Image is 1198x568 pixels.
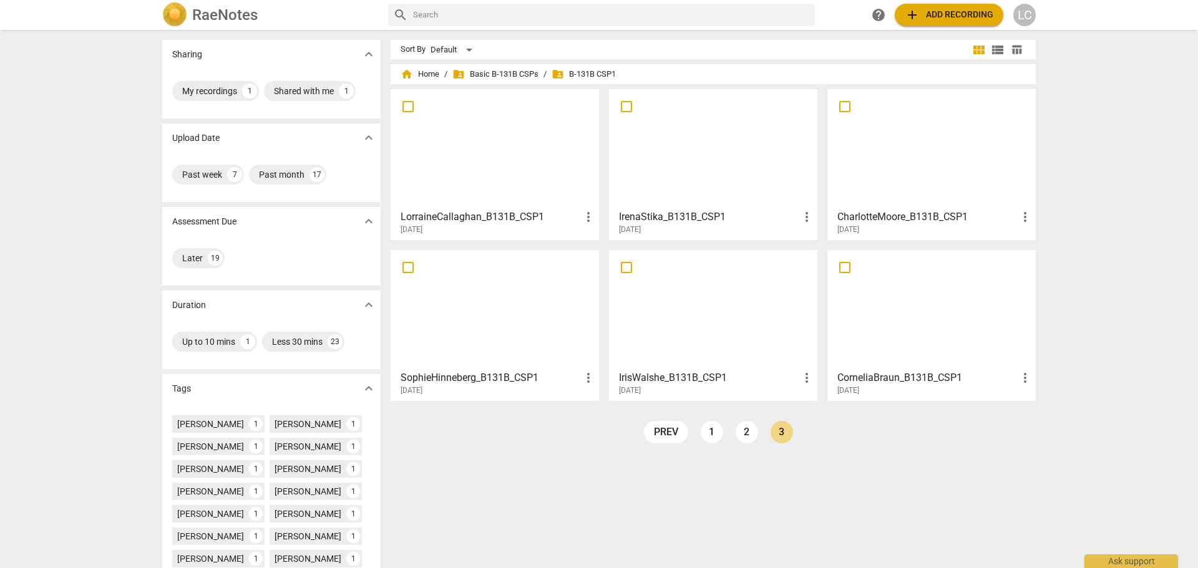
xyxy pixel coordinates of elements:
[162,2,187,27] img: Logo
[177,552,244,565] div: [PERSON_NAME]
[401,209,581,224] h3: LorraineCallaghan_B131B_CSP1
[871,7,886,22] span: help
[182,168,222,181] div: Past week
[162,2,378,27] a: LogoRaeNotes
[972,42,986,57] span: view_module
[619,224,641,235] span: [DATE]
[274,85,334,97] div: Shared with me
[346,417,360,431] div: 1
[359,296,378,314] button: Show more
[359,379,378,398] button: Show more
[339,84,354,99] div: 1
[275,485,341,498] div: [PERSON_NAME]
[346,484,360,498] div: 1
[543,70,547,79] span: /
[177,508,244,520] div: [PERSON_NAME]
[346,552,360,566] div: 1
[552,68,564,80] span: folder_shared
[799,209,814,224] span: more_vert
[208,251,223,266] div: 19
[837,385,859,396] span: [DATE]
[249,552,263,566] div: 1
[799,370,814,385] span: more_vert
[1013,4,1036,26] div: LC
[401,385,422,396] span: [DATE]
[581,370,596,385] span: more_vert
[395,94,595,234] a: LorraineCallaghan_B131B_CSP1[DATE]
[970,41,988,59] button: Tile view
[249,417,263,431] div: 1
[361,47,376,62] span: expand_more
[172,215,236,228] p: Assessment Due
[1007,41,1026,59] button: Table view
[275,418,341,430] div: [PERSON_NAME]
[172,48,202,61] p: Sharing
[275,440,341,453] div: [PERSON_NAME]
[361,297,376,312] span: expand_more
[552,68,616,80] span: B-131B CSP1
[837,224,859,235] span: [DATE]
[988,41,1007,59] button: List view
[905,7,993,22] span: Add recording
[452,68,538,80] span: Basic B-131B CSPs
[771,421,793,443] a: Page 3 is your current page
[431,40,477,60] div: Default
[644,421,688,443] a: prev
[346,507,360,521] div: 1
[1018,209,1033,224] span: more_vert
[359,128,378,147] button: Show more
[177,530,244,542] div: [PERSON_NAME]
[413,5,810,25] input: Search
[613,254,813,395] a: IrisWalshe_B131B_CSP1[DATE]
[444,70,447,79] span: /
[361,381,376,396] span: expand_more
[259,168,304,181] div: Past month
[837,209,1018,224] h3: CharlotteMoore_B131B_CSP1
[249,529,263,543] div: 1
[275,530,341,542] div: [PERSON_NAME]
[395,254,595,395] a: SophieHinneberg_B131B_CSP1[DATE]
[393,7,408,22] span: search
[619,370,799,385] h3: IrisWalshe_B131B_CSP1
[359,45,378,64] button: Show more
[275,552,341,565] div: [PERSON_NAME]
[328,334,343,349] div: 23
[867,4,890,26] a: Help
[182,335,235,348] div: Up to 10 mins
[249,440,263,453] div: 1
[401,224,422,235] span: [DATE]
[182,85,237,97] div: My recordings
[249,484,263,498] div: 1
[401,370,581,385] h3: SophieHinneberg_B131B_CSP1
[619,209,799,224] h3: IrenaStika_B131B_CSP1
[240,334,255,349] div: 1
[309,167,324,182] div: 17
[401,68,413,80] span: home
[1011,44,1023,55] span: table_chart
[401,45,426,54] div: Sort By
[361,130,376,145] span: expand_more
[832,94,1031,234] a: CharlotteMoore_B131B_CSP1[DATE]
[613,94,813,234] a: IrenaStika_B131B_CSP1[DATE]
[177,418,244,430] div: [PERSON_NAME]
[619,385,641,396] span: [DATE]
[401,68,439,80] span: Home
[1018,370,1033,385] span: more_vert
[346,529,360,543] div: 1
[172,299,206,312] p: Duration
[275,463,341,475] div: [PERSON_NAME]
[177,440,244,453] div: [PERSON_NAME]
[249,462,263,476] div: 1
[837,370,1018,385] h3: CorneliaBraun_B131B_CSP1
[177,485,244,498] div: [PERSON_NAME]
[346,440,360,453] div: 1
[227,167,242,182] div: 7
[177,463,244,475] div: [PERSON_NAME]
[361,214,376,229] span: expand_more
[192,6,258,24] h2: RaeNotes
[172,382,191,395] p: Tags
[832,254,1031,395] a: CorneliaBraun_B131B_CSP1[DATE]
[359,212,378,231] button: Show more
[182,252,203,264] div: Later
[905,7,920,22] span: add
